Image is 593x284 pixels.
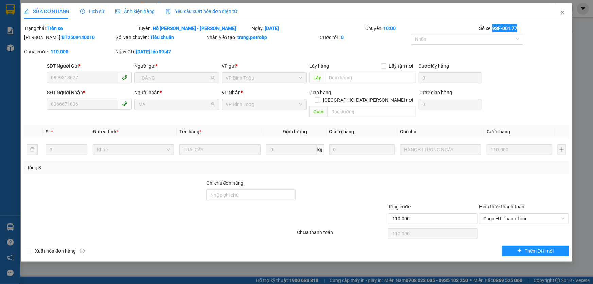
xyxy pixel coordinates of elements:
[341,35,344,40] b: 0
[558,144,566,155] button: plus
[115,9,155,14] span: Ảnh kiện hàng
[47,62,132,70] div: SĐT Người Gửi
[24,9,29,14] span: edit
[122,101,127,106] span: phone
[226,73,302,83] span: VP Bình Triệu
[97,145,170,155] span: Khác
[283,129,307,134] span: Định lượng
[479,204,524,210] label: Hình thức thanh toán
[23,24,137,32] div: Trạng thái:
[47,26,63,31] b: Trên xe
[251,24,365,32] div: Ngày:
[27,144,38,155] button: delete
[115,34,205,41] div: Gói vận chuyển:
[525,247,554,255] span: Thêm ĐH mới
[238,35,267,40] b: trung.petrobp
[419,90,452,95] label: Cước giao hàng
[226,99,302,110] span: VP Bình Long
[46,129,51,134] span: SL
[153,26,236,31] b: Hồ [PERSON_NAME] - [PERSON_NAME]
[179,144,261,155] input: VD: Bàn, Ghế
[150,35,174,40] b: Tiêu chuẩn
[388,204,411,210] span: Tổng cước
[517,248,522,254] span: plus
[309,106,327,117] span: Giao
[80,9,104,14] span: Lịch sử
[222,90,241,95] span: VP Nhận
[483,214,565,224] span: Chọn HT Thanh Toán
[206,189,296,200] input: Ghi chú đơn hàng
[134,62,219,70] div: Người gửi
[327,106,416,117] input: Dọc đường
[222,62,307,70] div: VP gửi
[62,35,95,40] b: BT2509140010
[320,96,416,104] span: [GEOGRAPHIC_DATA][PERSON_NAME] nơi
[165,9,171,14] img: icon
[309,63,329,69] span: Lấy hàng
[179,129,202,134] span: Tên hàng
[27,164,229,171] div: Tổng: 3
[136,49,171,54] b: [DATE] lúc 09:47
[138,74,209,82] input: Tên người gửi
[325,72,416,83] input: Dọc đường
[478,24,570,32] div: Số xe:
[47,89,132,96] div: SĐT Người Nhận
[320,34,409,41] div: Cước rồi :
[206,180,244,186] label: Ghi chú đơn hàng
[560,10,565,15] span: close
[419,72,482,83] input: Cước lấy hàng
[309,90,331,95] span: Giao hàng
[93,129,118,134] span: Đơn vị tính
[487,144,552,155] input: 0
[80,249,85,253] span: info-circle
[365,24,478,32] div: Chuyến:
[397,125,484,138] th: Ghi chú
[165,9,237,14] span: Yêu cầu xuất hóa đơn điện tử
[329,144,395,155] input: 0
[386,62,416,70] span: Lấy tận nơi
[137,24,251,32] div: Tuyến:
[419,63,449,69] label: Cước lấy hàng
[329,129,354,134] span: Giá trị hàng
[206,34,319,41] div: Nhân viên tạo:
[419,99,482,110] input: Cước giao hàng
[502,246,569,256] button: plusThêm ĐH mới
[487,129,510,134] span: Cước hàng
[115,48,205,55] div: Ngày GD:
[309,72,325,83] span: Lấy
[210,102,215,107] span: user
[492,26,517,31] b: 93F-001.77
[210,76,215,80] span: user
[553,3,572,22] button: Close
[80,9,85,14] span: clock-circle
[24,48,114,55] div: Chưa cước :
[400,144,481,155] input: Ghi Chú
[383,26,396,31] b: 10:00
[134,89,219,96] div: Người nhận
[297,229,388,240] div: Chưa thanh toán
[32,247,79,255] span: Xuất hóa đơn hàng
[24,34,114,41] div: [PERSON_NAME]:
[24,9,69,14] span: SỬA ĐƠN HÀNG
[115,9,120,14] span: picture
[51,49,68,54] b: 110.000
[265,26,279,31] b: [DATE]
[122,74,127,80] span: phone
[317,144,324,155] span: kg
[138,101,209,108] input: Tên người nhận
